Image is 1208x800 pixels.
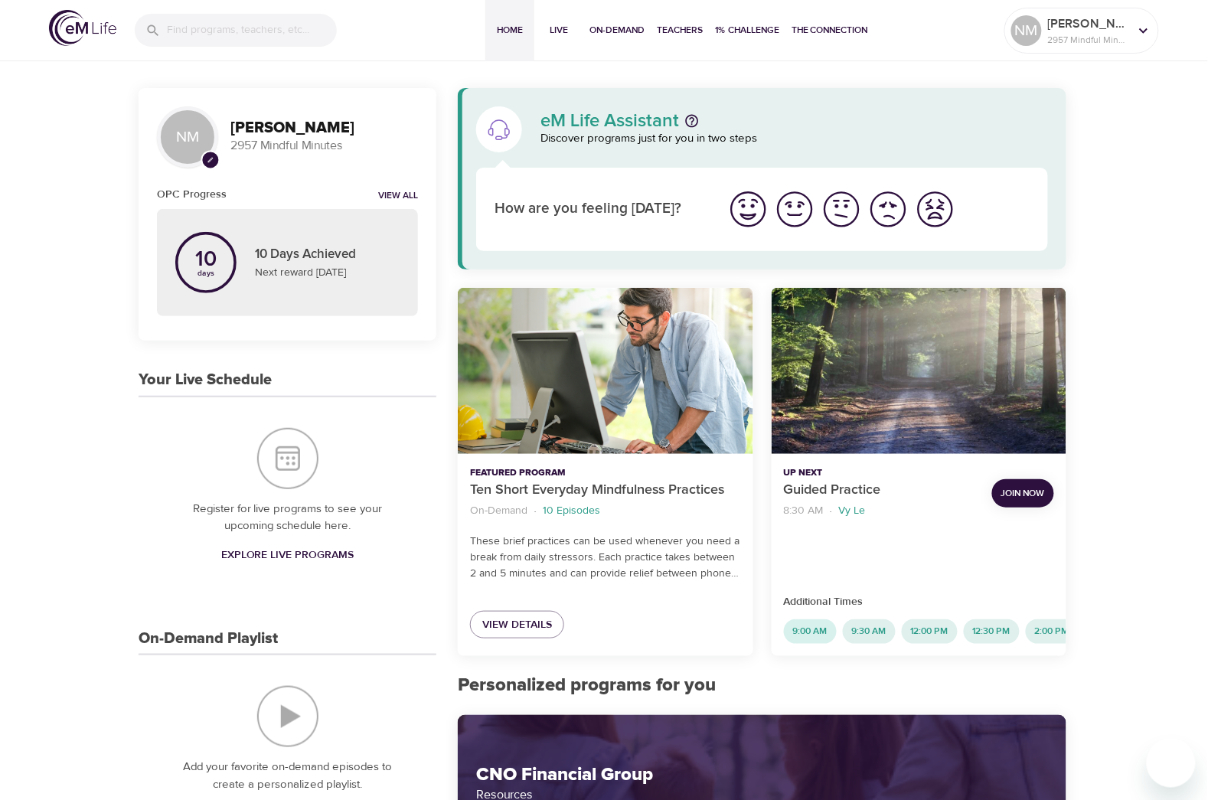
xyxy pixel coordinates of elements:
[774,188,816,230] img: good
[1011,15,1042,46] div: NM
[255,265,400,281] p: Next reward [DATE]
[865,186,912,233] button: I'm feeling bad
[1026,625,1079,638] span: 2:00 PM
[1001,485,1045,501] span: Join Now
[482,616,552,635] span: View Details
[378,190,418,203] a: View all notifications
[784,501,980,521] nav: breadcrumb
[157,106,218,168] div: NM
[540,22,577,38] span: Live
[792,22,868,38] span: The Connection
[470,501,740,521] nav: breadcrumb
[964,625,1020,638] span: 12:30 PM
[221,546,354,565] span: Explore Live Programs
[470,611,564,639] a: View Details
[784,466,980,480] p: Up Next
[470,480,740,501] p: Ten Short Everyday Mindfulness Practices
[784,619,837,644] div: 9:00 AM
[458,674,1066,697] h2: Personalized programs for you
[772,186,818,233] button: I'm feeling good
[1048,33,1129,47] p: 2957 Mindful Minutes
[139,630,278,648] h3: On-Demand Playlist
[784,503,824,519] p: 8:30 AM
[964,619,1020,644] div: 12:30 PM
[1026,619,1079,644] div: 2:00 PM
[912,186,958,233] button: I'm feeling worst
[195,270,217,276] p: days
[230,119,418,137] h3: [PERSON_NAME]
[215,541,361,570] a: Explore Live Programs
[534,501,537,521] li: ·
[784,594,1054,610] p: Additional Times
[1048,15,1129,33] p: [PERSON_NAME]
[169,759,406,793] p: Add your favorite on-demand episodes to create a personalized playlist.
[257,686,318,747] img: On-Demand Playlist
[715,22,779,38] span: 1% Challenge
[255,245,400,265] p: 10 Days Achieved
[902,625,958,638] span: 12:00 PM
[476,764,1048,786] h2: CNO Financial Group
[491,22,528,38] span: Home
[470,503,527,519] p: On-Demand
[772,288,1066,454] button: Guided Practice
[257,428,318,489] img: Your Live Schedule
[167,14,337,47] input: Find programs, teachers, etc...
[818,186,865,233] button: I'm feeling ok
[470,534,740,582] p: These brief practices can be used whenever you need a break from daily stressors. Each practice t...
[540,112,679,130] p: eM Life Assistant
[230,137,418,155] p: 2957 Mindful Minutes
[843,625,896,638] span: 9:30 AM
[495,198,707,220] p: How are you feeling [DATE]?
[867,188,909,230] img: bad
[830,501,833,521] li: ·
[139,371,272,389] h3: Your Live Schedule
[589,22,645,38] span: On-Demand
[821,188,863,230] img: ok
[49,10,116,46] img: logo
[195,249,217,270] p: 10
[470,466,740,480] p: Featured Program
[784,480,980,501] p: Guided Practice
[727,188,769,230] img: great
[843,619,896,644] div: 9:30 AM
[487,117,511,142] img: eM Life Assistant
[725,186,772,233] button: I'm feeling great
[543,503,600,519] p: 10 Episodes
[784,625,837,638] span: 9:00 AM
[902,619,958,644] div: 12:00 PM
[1147,739,1196,788] iframe: Button to launch messaging window
[157,186,227,203] h6: OPC Progress
[992,479,1054,508] button: Join Now
[458,288,753,454] button: Ten Short Everyday Mindfulness Practices
[540,130,1048,148] p: Discover programs just for you in two steps
[839,503,866,519] p: Vy Le
[914,188,956,230] img: worst
[657,22,703,38] span: Teachers
[169,501,406,535] p: Register for live programs to see your upcoming schedule here.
